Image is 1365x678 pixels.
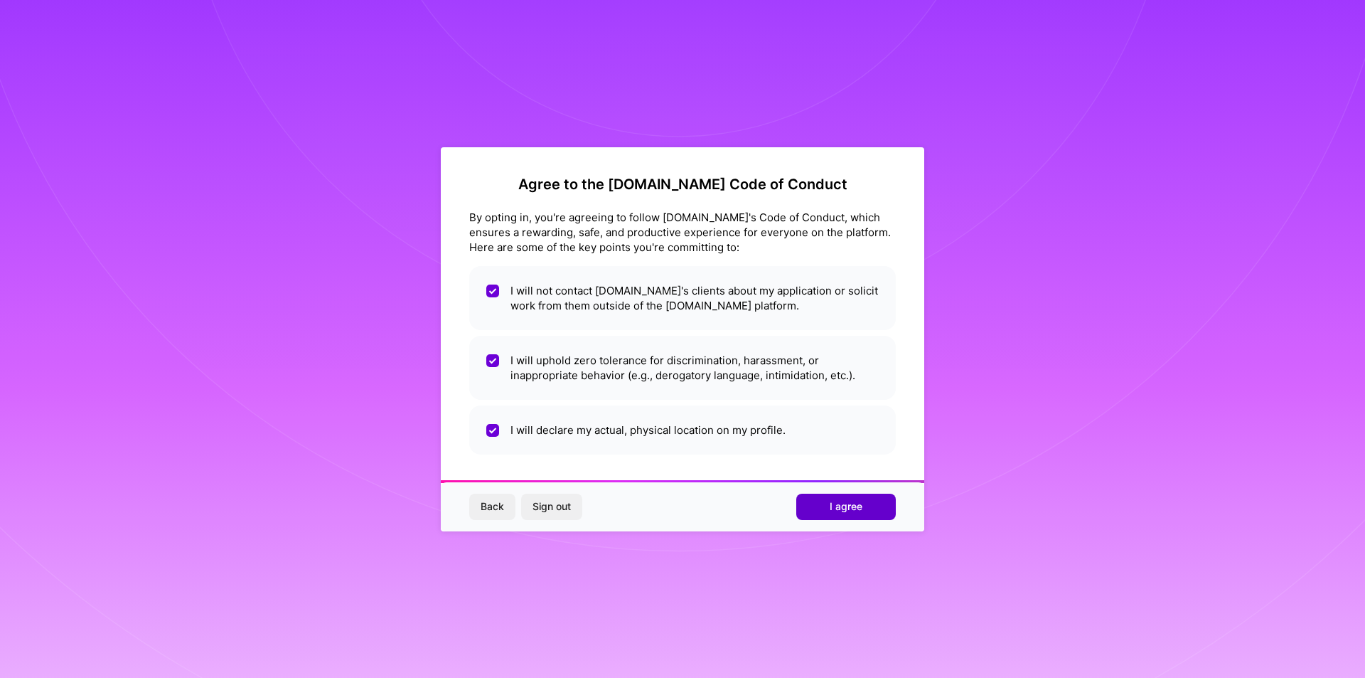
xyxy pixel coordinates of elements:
span: I agree [830,499,862,514]
span: Back [481,499,504,514]
h2: Agree to the [DOMAIN_NAME] Code of Conduct [469,176,896,193]
li: I will declare my actual, physical location on my profile. [469,406,896,455]
button: Sign out [521,494,582,519]
span: Sign out [532,499,571,514]
button: I agree [796,494,896,519]
button: Back [469,494,515,519]
li: I will uphold zero tolerance for discrimination, harassment, or inappropriate behavior (e.g., der... [469,336,896,400]
li: I will not contact [DOMAIN_NAME]'s clients about my application or solicit work from them outside... [469,266,896,330]
div: By opting in, you're agreeing to follow [DOMAIN_NAME]'s Code of Conduct, which ensures a rewardin... [469,210,896,255]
